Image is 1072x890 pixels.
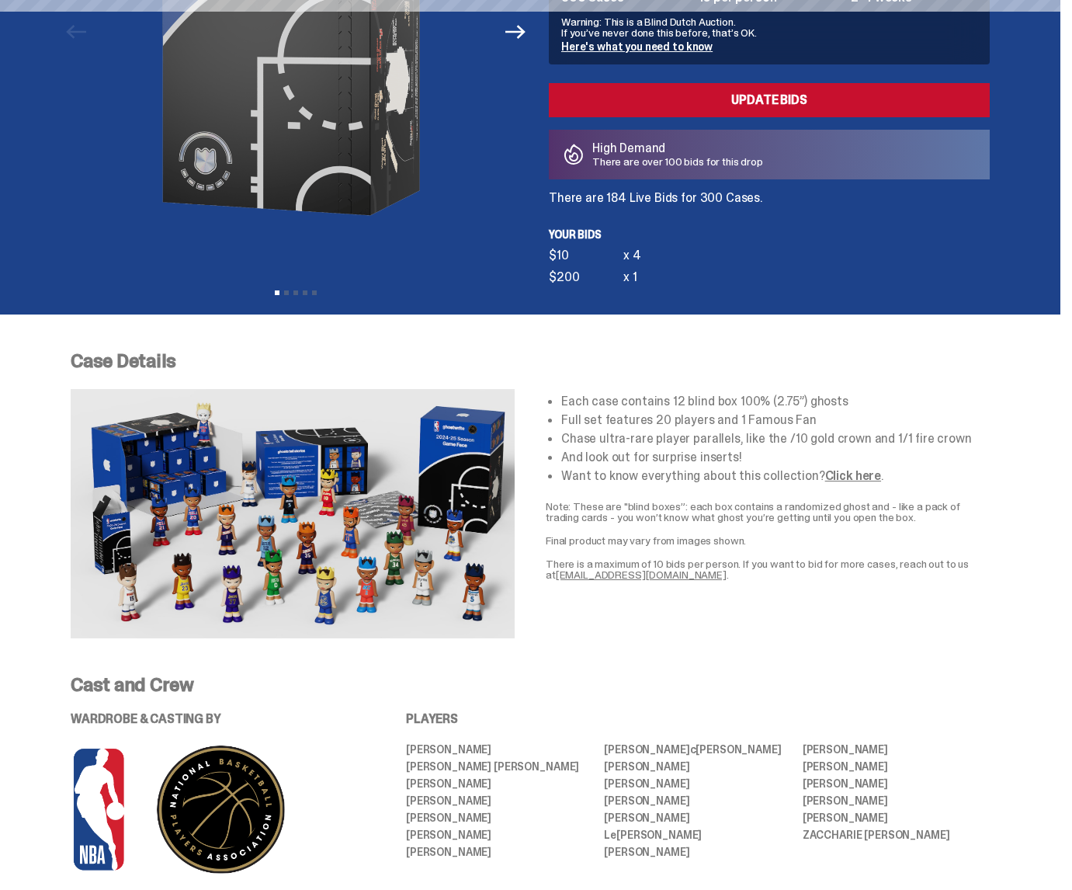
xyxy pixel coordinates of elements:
[803,829,990,840] li: ZACCHARIE [PERSON_NAME]
[546,558,990,580] p: There is a maximum of 10 bids per person. If you want to bid for more cases, reach out to us at .
[312,290,317,295] button: View slide 5
[71,744,342,875] img: NBA%20and%20PA%20logo%20for%20PDP-04.png
[71,389,515,638] img: NBA-Case-Details.png
[825,468,881,484] a: Click here
[604,778,791,789] li: [PERSON_NAME]
[803,795,990,806] li: [PERSON_NAME]
[623,271,637,283] div: x 1
[549,83,990,117] a: Update Bids
[406,744,593,755] li: [PERSON_NAME]
[803,778,990,789] li: [PERSON_NAME]
[592,156,763,167] p: There are over 100 bids for this drop
[275,290,279,295] button: View slide 1
[561,433,990,445] li: Chase ultra-rare player parallels, like the /10 gold crown and 1/1 fire crown
[406,829,593,840] li: [PERSON_NAME]
[498,15,533,49] button: Next
[561,414,990,426] li: Full set features 20 players and 1 Famous Fan
[406,812,593,823] li: [PERSON_NAME]
[546,535,990,546] p: Final product may vary from images shown.
[549,249,623,262] div: $10
[561,395,990,408] li: Each case contains 12 blind box 100% (2.75”) ghosts
[71,713,363,725] p: WARDROBE & CASTING BY
[604,744,791,755] li: [PERSON_NAME] [PERSON_NAME]
[549,271,623,283] div: $200
[604,812,791,823] li: [PERSON_NAME]
[549,192,990,204] p: There are 184 Live Bids for 300 Cases.
[303,290,307,295] button: View slide 4
[71,352,990,370] p: Case Details
[549,229,990,240] p: Your bids
[803,812,990,823] li: [PERSON_NAME]
[803,744,990,755] li: [PERSON_NAME]
[803,761,990,772] li: [PERSON_NAME]
[406,713,990,725] p: PLAYERS
[561,451,990,464] li: And look out for surprise inserts!
[610,828,616,842] span: e
[690,742,696,756] span: c
[561,40,713,54] a: Here's what you need to know
[546,501,990,523] p: Note: These are "blind boxes”: each box contains a randomized ghost and - like a pack of trading ...
[604,847,791,857] li: [PERSON_NAME]
[406,778,593,789] li: [PERSON_NAME]
[604,829,791,840] li: L [PERSON_NAME]
[293,290,298,295] button: View slide 3
[623,249,641,262] div: x 4
[406,847,593,857] li: [PERSON_NAME]
[561,470,990,482] li: Want to know everything about this collection? .
[406,795,593,806] li: [PERSON_NAME]
[71,676,990,694] p: Cast and Crew
[561,16,977,38] p: Warning: This is a Blind Dutch Auction. If you’ve never done this before, that’s OK.
[406,761,593,772] li: [PERSON_NAME] [PERSON_NAME]
[604,761,791,772] li: [PERSON_NAME]
[592,142,763,155] p: High Demand
[556,568,727,582] a: [EMAIL_ADDRESS][DOMAIN_NAME]
[284,290,289,295] button: View slide 2
[604,795,791,806] li: [PERSON_NAME]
